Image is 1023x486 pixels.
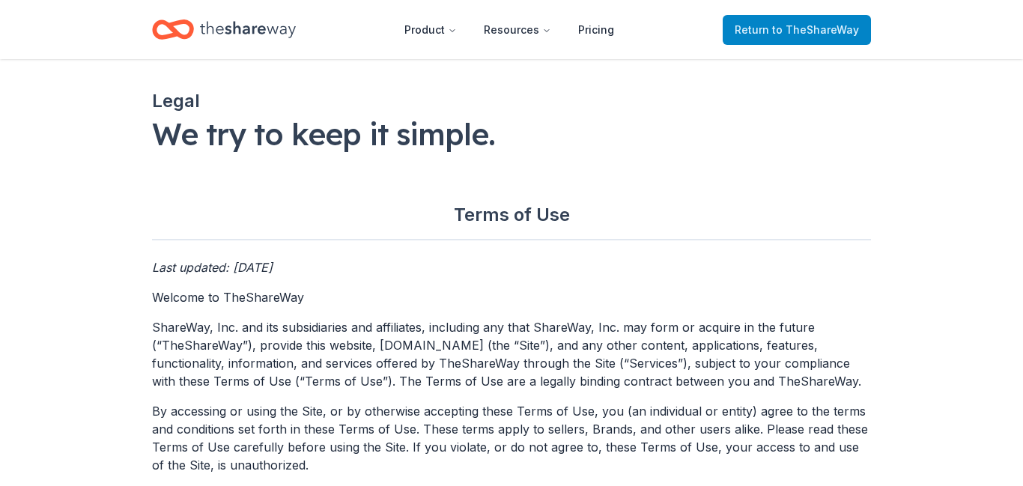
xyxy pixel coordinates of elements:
h2: Terms of Use [152,203,871,240]
button: Resources [472,15,563,45]
p: By accessing or using the Site, or by otherwise accepting these Terms of Use, you (an individual ... [152,402,871,474]
button: Product [392,15,469,45]
h1: Legal [152,89,871,113]
span: Return [735,21,859,39]
a: Home [152,12,296,47]
p: ShareWay, Inc. and its subsidiaries and affiliates, including any that ShareWay, Inc. may form or... [152,318,871,390]
nav: Main [392,12,626,47]
a: Pricing [566,15,626,45]
p: Welcome to TheShareWay [152,288,871,306]
span: to TheShareWay [772,23,859,36]
a: Returnto TheShareWay [723,15,871,45]
em: Last updated: [DATE] [152,260,273,275]
div: We try to keep it simple. [152,113,871,155]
